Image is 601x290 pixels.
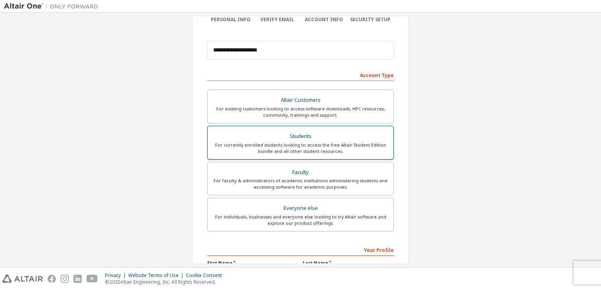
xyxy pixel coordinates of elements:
[105,272,128,279] div: Privacy
[212,214,389,226] div: For individuals, businesses and everyone else looking to try Altair software and explore our prod...
[347,17,394,23] div: Security Setup
[74,275,82,283] img: linkedin.svg
[207,243,394,256] div: Your Profile
[207,17,254,23] div: Personal Info
[128,272,186,279] div: Website Terms of Use
[4,2,102,10] img: Altair One
[212,142,389,154] div: For currently enrolled students looking to access the free Altair Student Edition bundle and all ...
[48,275,56,283] img: facebook.svg
[212,167,389,178] div: Faculty
[254,17,301,23] div: Verify Email
[212,203,389,214] div: Everyone else
[105,279,227,285] p: © 2025 Altair Engineering, Inc. All Rights Reserved.
[186,272,227,279] div: Cookie Consent
[207,68,394,81] div: Account Type
[87,275,98,283] img: youtube.svg
[212,131,389,142] div: Students
[212,178,389,190] div: For faculty & administrators of academic institutions administering students and accessing softwa...
[300,17,347,23] div: Account Info
[212,106,389,118] div: For existing customers looking to access software downloads, HPC resources, community, trainings ...
[212,95,389,106] div: Altair Customers
[61,275,69,283] img: instagram.svg
[2,275,43,283] img: altair_logo.svg
[207,260,298,266] label: First Name
[303,260,394,266] label: Last Name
